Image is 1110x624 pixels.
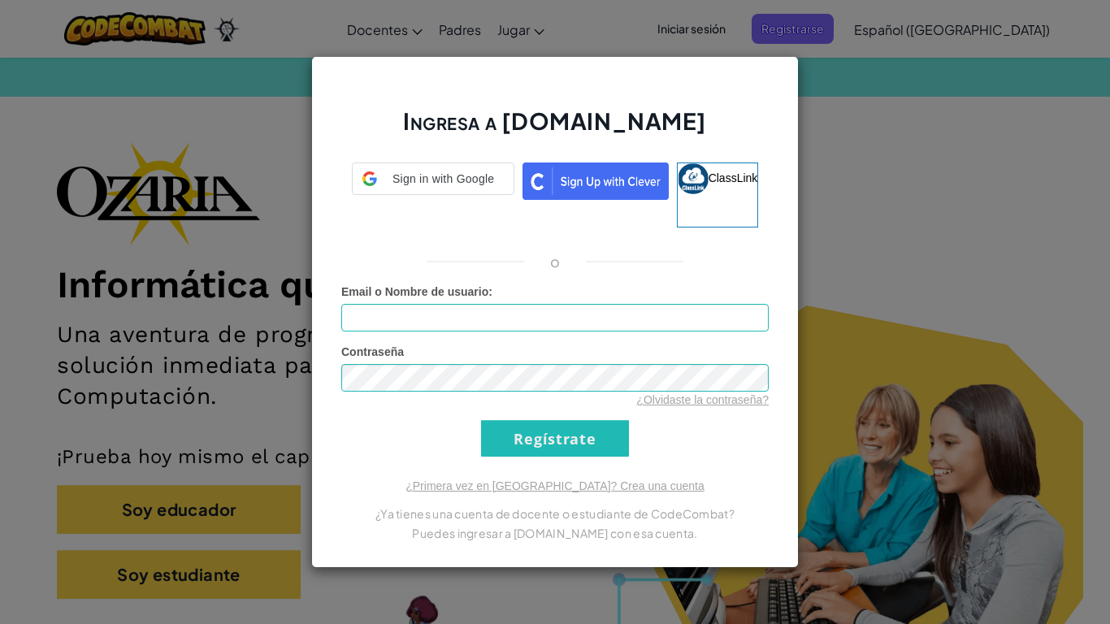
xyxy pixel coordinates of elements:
p: Puedes ingresar a [DOMAIN_NAME] con esa cuenta. [341,523,769,543]
img: classlink-logo-small.png [678,163,709,194]
p: o [550,252,560,271]
a: Sign in with Google [352,162,514,227]
p: ¿Ya tienes una cuenta de docente o estudiante de CodeCombat? [341,504,769,523]
span: Email o Nombre de usuario [341,285,488,298]
iframe: Sign in with Google Button [344,193,522,229]
input: Regístrate [481,420,629,457]
a: ¿Primera vez en [GEOGRAPHIC_DATA]? Crea una cuenta [405,479,705,492]
label: : [341,284,492,300]
div: Sign in with Google [352,162,514,195]
span: Contraseña [341,345,404,358]
a: ¿Olvidaste la contraseña? [636,393,769,406]
img: clever_sso_button@2x.png [522,162,669,200]
span: Sign in with Google [384,171,504,187]
h2: Ingresa a [DOMAIN_NAME] [341,106,769,153]
span: ClassLink [709,171,758,184]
